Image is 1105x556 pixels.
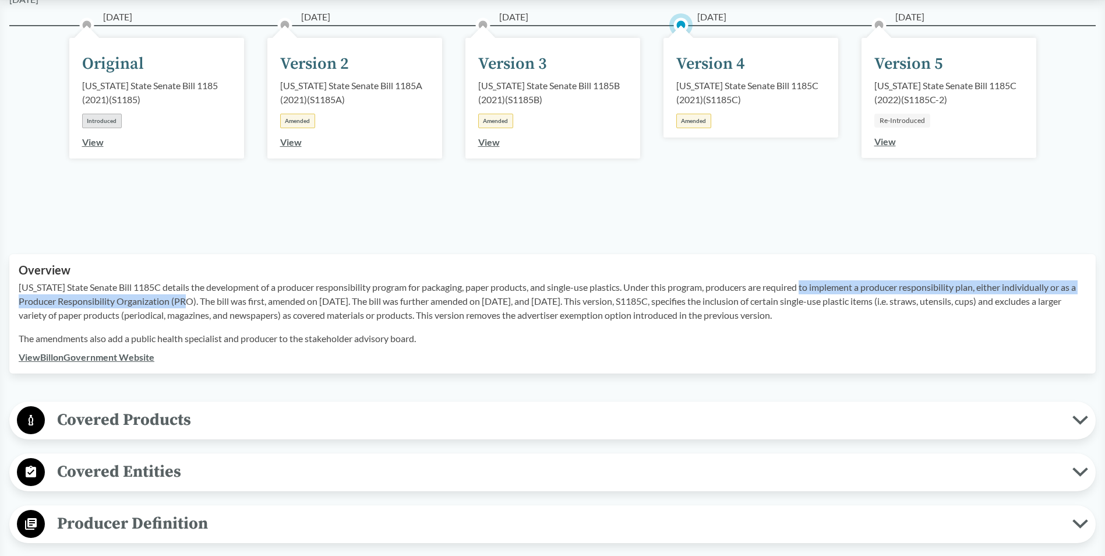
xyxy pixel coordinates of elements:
p: [US_STATE] State Senate Bill 1185C details the development of a producer responsibility program f... [19,280,1086,322]
div: Version 3 [478,52,547,76]
div: [US_STATE] State Senate Bill 1185 (2021) ( S1185 ) [82,79,231,107]
a: View [478,136,500,147]
a: View [874,136,896,147]
div: Amended [676,114,711,128]
button: Producer Definition [13,509,1092,539]
div: Version 2 [280,52,349,76]
div: Introduced [82,114,122,128]
div: Version 4 [676,52,745,76]
div: Re-Introduced [874,114,930,128]
span: [DATE] [895,10,924,24]
span: Producer Definition [45,511,1072,537]
div: [US_STATE] State Senate Bill 1185B (2021) ( S1185B ) [478,79,627,107]
div: [US_STATE] State Senate Bill 1185A (2021) ( S1185A ) [280,79,429,107]
button: Covered Entities [13,458,1092,487]
div: Amended [280,114,315,128]
span: [DATE] [499,10,528,24]
p: The amendments also add a public health specialist and producer to the stakeholder advisory board. [19,332,1086,346]
span: Covered Entities [45,459,1072,485]
div: Original [82,52,144,76]
div: [US_STATE] State Senate Bill 1185C (2021) ( S1185C ) [676,79,825,107]
span: Covered Products [45,407,1072,433]
a: ViewBillonGovernment Website [19,351,154,363]
span: [DATE] [301,10,330,24]
div: [US_STATE] State Senate Bill 1185C (2022) ( S1185C-2 ) [874,79,1023,107]
h2: Overview [19,263,1086,277]
a: View [280,136,302,147]
div: Amended [478,114,513,128]
div: Version 5 [874,52,943,76]
a: View [82,136,104,147]
span: [DATE] [103,10,132,24]
button: Covered Products [13,406,1092,435]
span: [DATE] [697,10,726,24]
